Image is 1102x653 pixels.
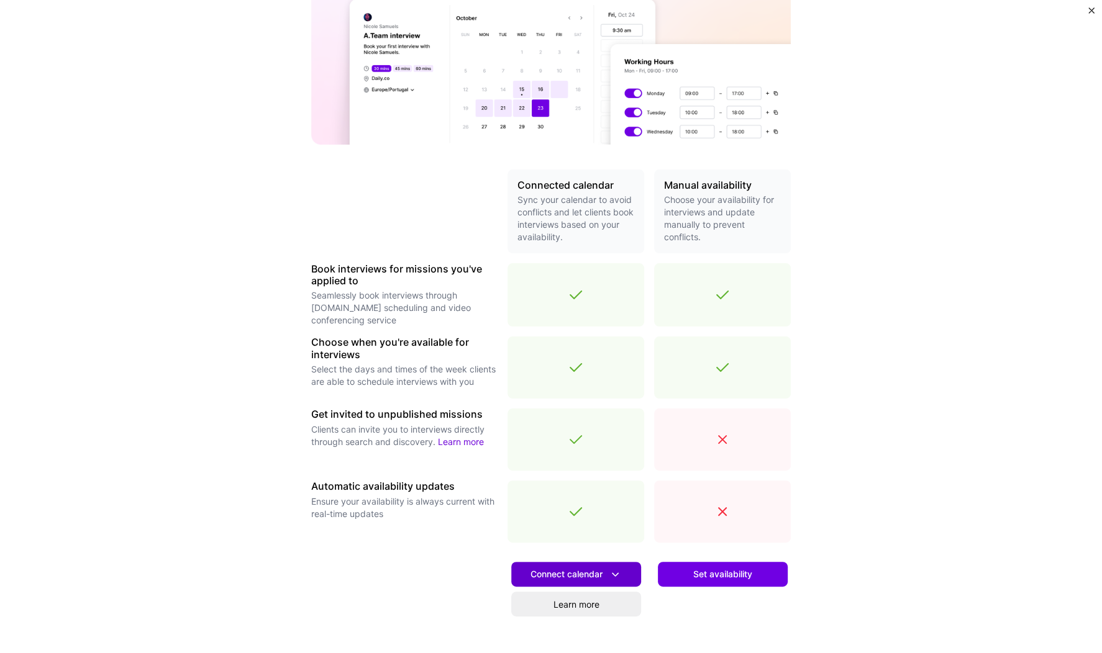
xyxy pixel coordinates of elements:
[658,562,788,587] button: Set availability
[311,480,498,492] h3: Automatic availability updates
[1088,7,1095,20] button: Close
[693,568,752,580] span: Set availability
[311,408,498,420] h3: Get invited to unpublished missions
[311,495,498,520] p: Ensure your availability is always current with real-time updates
[511,592,641,616] a: Learn more
[664,179,781,191] h3: Manual availability
[664,194,781,243] p: Choose your availability for interviews and update manually to prevent conflicts.
[609,568,622,581] i: icon DownArrowWhite
[311,336,498,360] h3: Choose when you're available for interviews
[511,562,641,587] button: Connect calendar
[517,194,634,243] p: Sync your calendar to avoid conflicts and let clients book interviews based on your availability.
[311,363,498,388] p: Select the days and times of the week clients are able to schedule interviews with you
[438,436,484,447] a: Learn more
[531,568,622,581] span: Connect calendar
[311,289,498,326] p: Seamlessly book interviews through [DOMAIN_NAME] scheduling and video conferencing service
[517,179,634,191] h3: Connected calendar
[311,263,498,287] h3: Book interviews for missions you've applied to
[311,423,498,448] p: Clients can invite you to interviews directly through search and discovery.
